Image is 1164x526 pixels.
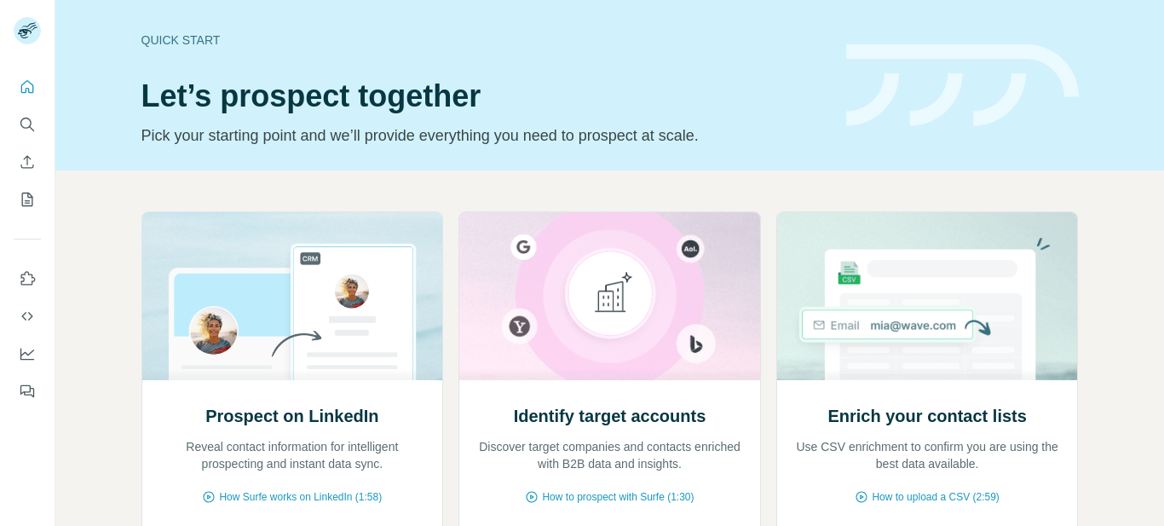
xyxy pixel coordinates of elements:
[514,404,706,428] h2: Identify target accounts
[14,338,41,369] button: Dashboard
[542,489,694,505] span: How to prospect with Surfe (1:30)
[776,212,1079,380] img: Enrich your contact lists
[141,79,826,113] h1: Let’s prospect together
[14,109,41,140] button: Search
[14,72,41,102] button: Quick start
[794,438,1061,472] p: Use CSV enrichment to confirm you are using the best data available.
[458,212,761,380] img: Identify target accounts
[827,404,1026,428] h2: Enrich your contact lists
[846,44,1079,127] img: banner
[141,212,444,380] img: Prospect on LinkedIn
[141,124,826,147] p: Pick your starting point and we’ll provide everything you need to prospect at scale.
[14,147,41,177] button: Enrich CSV
[205,404,378,428] h2: Prospect on LinkedIn
[219,489,382,505] span: How Surfe works on LinkedIn (1:58)
[159,438,426,472] p: Reveal contact information for intelligent prospecting and instant data sync.
[14,263,41,294] button: Use Surfe on LinkedIn
[14,376,41,407] button: Feedback
[872,489,999,505] span: How to upload a CSV (2:59)
[476,438,743,472] p: Discover target companies and contacts enriched with B2B data and insights.
[14,301,41,332] button: Use Surfe API
[14,184,41,215] button: My lists
[141,32,826,49] div: Quick start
